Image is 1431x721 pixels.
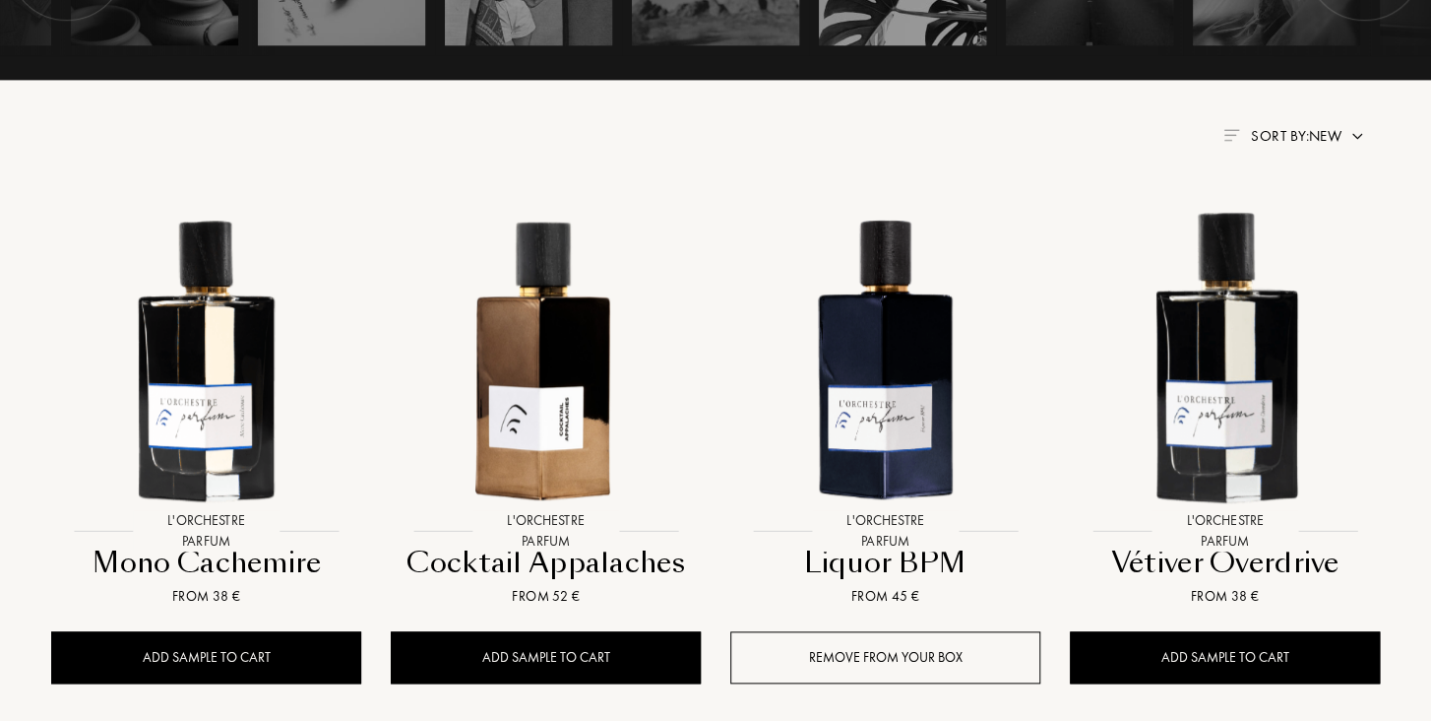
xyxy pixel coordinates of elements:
[51,182,361,631] a: Mono Cachemire L'Orchestre ParfumL'Orchestre ParfumMono CachemireFrom 38 €
[59,586,353,607] div: From 38 €
[53,204,359,510] img: Mono Cachemire L'Orchestre Parfum
[1251,126,1341,146] span: Sort by: New
[1223,129,1239,141] img: filter_by.png
[1072,204,1378,510] img: Vétiver Overdrive L'Orchestre Parfum
[1070,182,1380,631] a: Vétiver Overdrive L'Orchestre ParfumL'Orchestre ParfumVétiver OverdriveFrom 38 €
[399,586,693,607] div: From 52 €
[738,586,1032,607] div: From 45 €
[393,204,699,510] img: Cocktail Appalaches L'Orchestre Parfum
[732,204,1038,510] img: Liquor BPM L'Orchestre Parfum
[391,631,701,684] div: Add sample to cart
[1349,128,1365,144] img: arrow.png
[391,182,701,631] a: Cocktail Appalaches L'Orchestre ParfumL'Orchestre ParfumCocktail AppalachesFrom 52 €
[1070,631,1380,684] div: Add sample to cart
[730,182,1040,631] a: Liquor BPM L'Orchestre ParfumL'Orchestre ParfumLiquor BPMFrom 45 €
[730,631,1040,684] div: Remove from your box
[1078,586,1372,607] div: From 38 €
[51,631,361,684] div: Add sample to cart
